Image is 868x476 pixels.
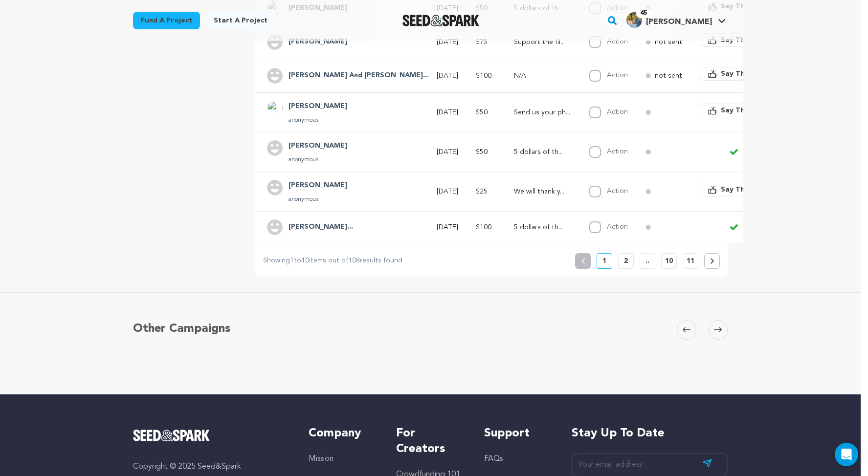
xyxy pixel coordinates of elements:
[683,253,698,269] button: 11
[700,104,768,117] button: Say Thanks
[289,195,347,203] p: anonymous
[133,12,200,29] a: Fund a project
[514,187,572,196] p: We will thank you on Instagram and celebrate your contribution to the arts!
[626,12,642,28] img: de7a1d3ee720275e.jpg
[624,10,728,28] a: James W.'s Profile
[514,37,572,47] p: Support the film, plus get a Deer Butte Ranch coffee mug!
[626,12,712,28] div: James W.'s Profile
[721,185,760,195] span: Say Thanks
[640,253,655,269] button: ..
[655,37,682,47] p: not sent
[514,71,572,81] p: N/A
[514,222,572,232] p: 5 dollars of this pledge will go directly to Cleo
[437,147,458,157] p: [DATE]
[607,148,628,155] label: Action
[437,222,458,232] p: [DATE]
[484,455,503,463] a: FAQs
[665,256,673,266] p: 10
[267,34,283,50] img: user.png
[624,10,728,31] span: James W.'s Profile
[700,183,768,196] button: Say Thanks
[484,426,552,441] h5: Support
[602,256,606,266] p: 1
[624,256,628,266] p: 2
[514,108,572,117] p: Send us your photo and we'll make it scary
[402,15,479,26] img: Seed&Spark Logo Dark Mode
[514,147,572,157] p: 5 dollars of this pledge will go directly to Cleo
[655,71,682,81] p: not sent
[645,256,649,266] p: ..
[396,426,464,457] h5: For Creators
[289,36,347,48] h4: Dawn Sellers
[309,455,334,463] a: Mission
[289,180,347,192] h4: Lori
[597,253,612,269] button: 1
[437,187,458,196] p: [DATE]
[133,430,210,441] img: Seed&Spark Logo
[267,140,283,156] img: user.png
[263,255,402,267] p: Showing to items out of results found
[572,426,728,441] h5: Stay up to date
[636,8,651,18] span: 45
[476,149,488,155] span: $50
[661,253,677,269] button: 10
[437,108,458,117] p: [DATE]
[476,39,488,45] span: $75
[476,188,488,195] span: $25
[309,426,377,441] h5: Company
[835,443,858,466] div: Open Intercom Messenger
[402,15,479,26] a: Seed&Spark Homepage
[437,37,458,47] p: [DATE]
[133,461,289,473] p: Copyright © 2025 Seed&Spark
[289,156,347,164] p: anonymous
[267,68,283,84] img: user.png
[267,180,283,195] img: user.png
[476,109,488,116] span: $50
[607,188,628,195] label: Action
[348,257,360,264] span: 108
[206,12,275,29] a: Start a project
[607,72,628,79] label: Action
[289,70,429,82] h4: Doug And Judith Garnett
[700,67,768,81] button: Say Thanks
[289,140,347,152] h4: Mary Freibert
[133,430,289,441] a: Seed&Spark Homepage
[133,320,230,338] h5: Other Campaigns
[289,101,347,112] h4: Sander David
[437,71,458,81] p: [DATE]
[476,224,491,231] span: $100
[607,223,628,230] label: Action
[289,221,353,233] h4: Tawnya Lancaster
[646,18,712,26] span: [PERSON_NAME]
[476,72,491,79] span: $100
[687,256,694,266] p: 11
[618,253,634,269] button: 2
[607,38,628,45] label: Action
[290,257,294,264] span: 1
[721,69,760,79] span: Say Thanks
[267,101,283,116] img: ACg8ocLylxBhqSyN4AXS0esNoxA0tbDz7KhvFBzhbmpjyx5xb_eyVw=s96-c
[721,106,760,115] span: Say Thanks
[267,219,283,235] img: user.png
[289,116,347,124] p: anonymous
[607,108,628,115] label: Action
[301,257,309,264] span: 10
